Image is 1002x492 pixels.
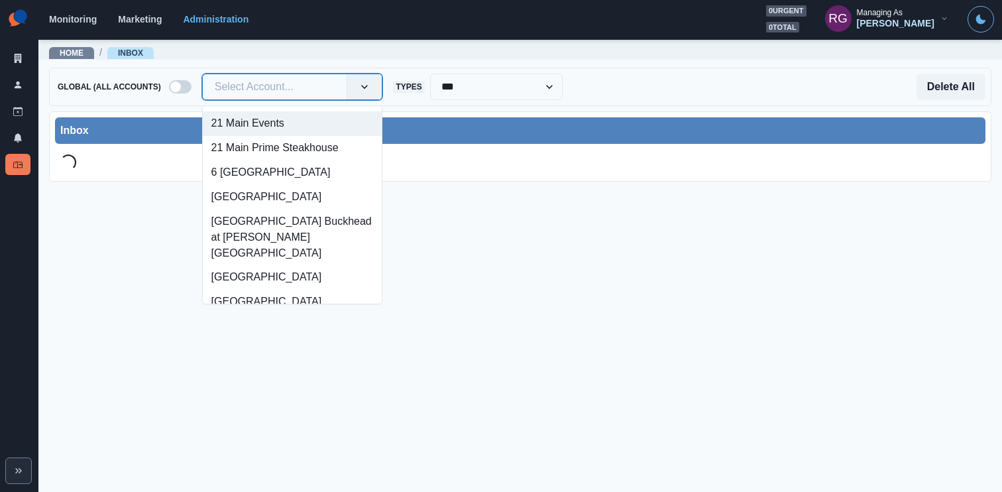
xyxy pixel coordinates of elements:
[203,111,382,136] div: 21 Main Events
[203,160,382,185] div: 6 [GEOGRAPHIC_DATA]
[814,5,960,32] button: Managing As[PERSON_NAME]
[203,136,382,160] div: 21 Main Prime Steakhouse
[203,265,382,290] div: [GEOGRAPHIC_DATA]
[828,3,848,34] div: Russel Gabiosa
[393,81,424,93] span: Types
[5,127,30,149] a: Notifications
[5,101,30,122] a: Draft Posts
[917,74,985,100] button: Delete All
[49,14,97,25] a: Monitoring
[5,74,30,95] a: Users
[60,48,83,58] a: Home
[99,46,102,60] span: /
[5,154,30,175] a: Inbox
[5,48,30,69] a: Clients
[5,458,32,484] button: Expand
[60,123,980,139] div: Inbox
[118,48,143,58] a: Inbox
[203,290,382,314] div: [GEOGRAPHIC_DATA]
[766,5,807,17] span: 0 urgent
[857,8,903,17] div: Managing As
[968,6,994,32] button: Toggle Mode
[766,22,799,33] span: 0 total
[118,14,162,25] a: Marketing
[203,184,382,209] div: [GEOGRAPHIC_DATA]
[55,81,164,93] span: Global (All Accounts)
[857,18,934,29] div: [PERSON_NAME]
[203,209,382,265] div: [GEOGRAPHIC_DATA] Buckhead at [PERSON_NAME][GEOGRAPHIC_DATA]
[183,14,249,25] a: Administration
[49,46,154,60] nav: breadcrumb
